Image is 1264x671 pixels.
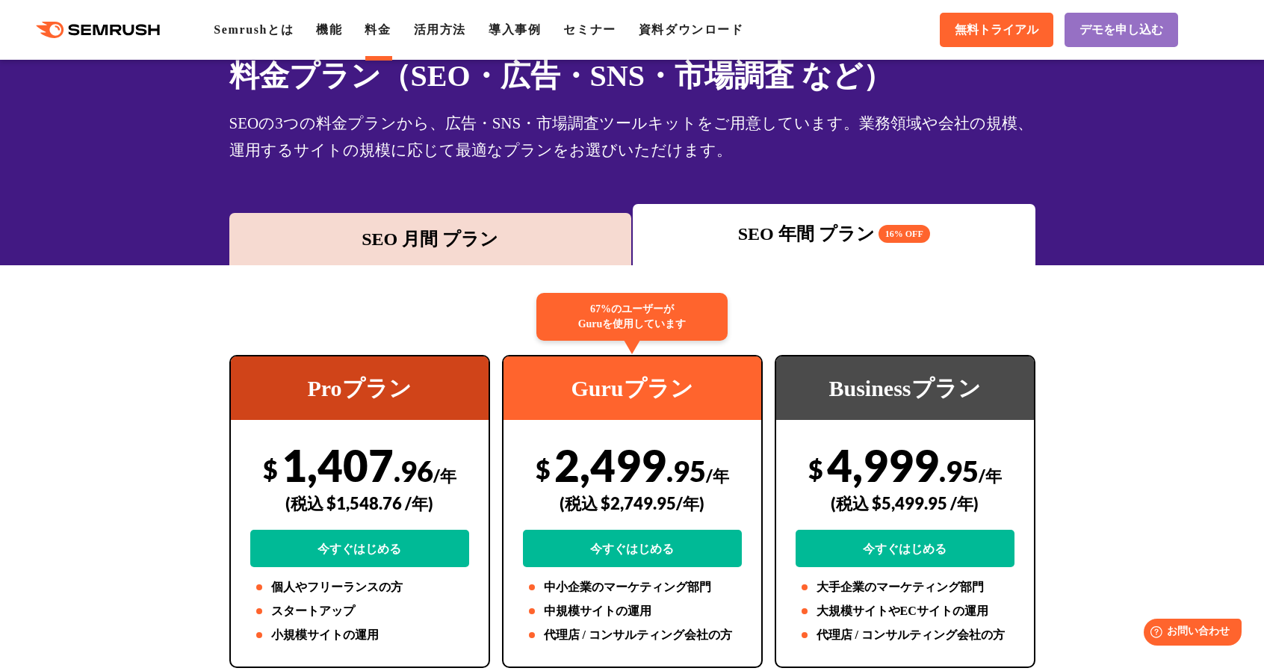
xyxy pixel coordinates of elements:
div: (税込 $2,749.95/年) [523,477,742,530]
div: 2,499 [523,439,742,567]
a: 活用方法 [414,23,466,36]
a: 資料ダウンロード [639,23,744,36]
a: 無料トライアル [940,13,1053,47]
div: Businessプラン [776,356,1034,420]
div: 1,407 [250,439,469,567]
a: デモを申し込む [1065,13,1178,47]
a: 今すぐはじめる [523,530,742,567]
a: Semrushとは [214,23,294,36]
div: (税込 $5,499.95 /年) [796,477,1014,530]
div: SEO 月間 プラン [237,226,625,253]
li: 中規模サイトの運用 [523,602,742,620]
span: $ [808,454,823,484]
a: 料金 [365,23,391,36]
li: 代理店 / コンサルティング会社の方 [523,626,742,644]
li: 中小企業のマーケティング部門 [523,578,742,596]
div: SEOの3つの料金プランから、広告・SNS・市場調査ツールキットをご用意しています。業務領域や会社の規模、運用するサイトの規模に応じて最適なプランをお選びいただけます。 [229,110,1035,164]
li: 大手企業のマーケティング部門 [796,578,1014,596]
span: 無料トライアル [955,22,1038,38]
a: 導入事例 [489,23,541,36]
span: 16% OFF [879,225,930,243]
span: /年 [979,466,1002,486]
span: /年 [706,466,729,486]
div: Proプラン [231,356,489,420]
a: 機能 [316,23,342,36]
a: 今すぐはじめる [796,530,1014,567]
h1: 料金プラン（SEO・広告・SNS・市場調査 など） [229,54,1035,98]
span: $ [536,454,551,484]
li: 小規模サイトの運用 [250,626,469,644]
span: .95 [939,454,979,488]
div: 4,999 [796,439,1014,567]
span: $ [263,454,278,484]
span: .96 [394,454,433,488]
a: セミナー [563,23,616,36]
li: スタートアップ [250,602,469,620]
li: 代理店 / コンサルティング会社の方 [796,626,1014,644]
div: (税込 $1,548.76 /年) [250,477,469,530]
span: /年 [433,466,456,486]
iframe: Help widget launcher [1131,613,1248,655]
div: 67%のユーザーが Guruを使用しています [536,293,728,341]
a: 今すぐはじめる [250,530,469,567]
li: 大規模サイトやECサイトの運用 [796,602,1014,620]
li: 個人やフリーランスの方 [250,578,469,596]
span: .95 [666,454,706,488]
div: SEO 年間 プラン [640,220,1028,247]
span: デモを申し込む [1079,22,1163,38]
div: Guruプラン [504,356,761,420]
